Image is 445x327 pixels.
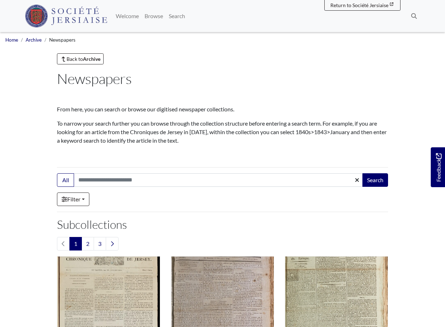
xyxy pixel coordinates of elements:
[57,53,104,64] a: Back toArchive
[57,70,388,87] h1: Newspapers
[57,192,89,206] a: Filter
[431,147,445,187] a: Would you like to provide feedback?
[49,37,75,43] span: Newspapers
[5,37,18,43] a: Home
[26,37,42,43] a: Archive
[434,153,443,182] span: Feedback
[57,105,388,114] p: From here, you can search or browse our digitised newspaper collections.
[69,237,82,250] span: Goto page 1
[57,119,388,145] p: To narrow your search further you can browse through the collection structure before entering a s...
[82,237,94,250] a: Goto page 2
[57,173,74,187] button: All
[83,56,100,62] strong: Archive
[57,218,388,231] h2: Subcollections
[57,237,388,250] nav: pagination
[362,173,388,187] button: Search
[113,9,142,23] a: Welcome
[94,237,106,250] a: Goto page 3
[25,3,107,29] a: Société Jersiaise logo
[25,5,107,27] img: Société Jersiaise
[330,2,388,8] span: Return to Société Jersiaise
[57,237,70,250] li: Previous page
[106,237,119,250] a: Next page
[166,9,188,23] a: Search
[142,9,166,23] a: Browse
[74,173,363,187] input: Search this collection...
